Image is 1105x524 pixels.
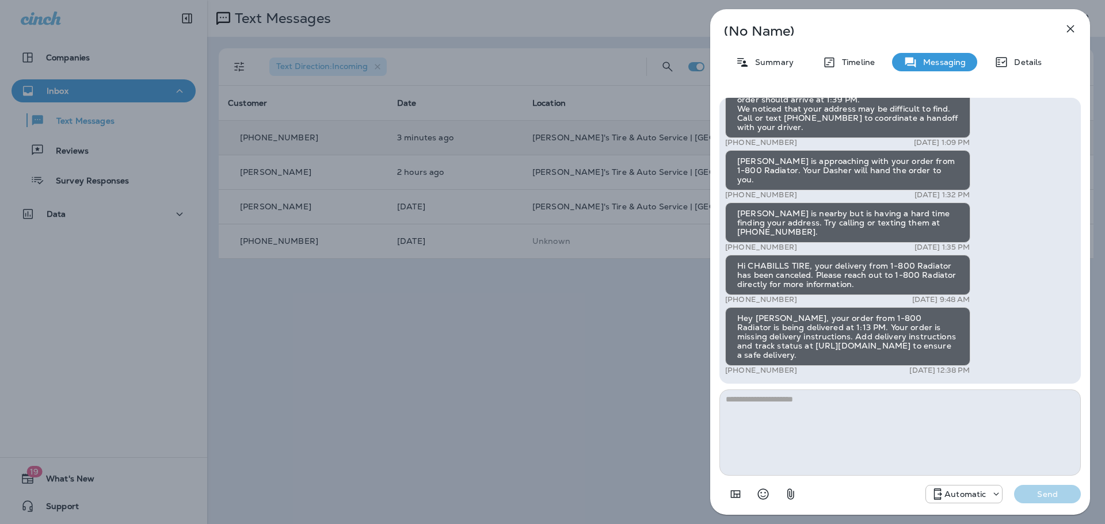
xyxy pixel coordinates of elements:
[724,483,747,506] button: Add in a premade template
[725,150,970,190] div: [PERSON_NAME] is approaching with your order from 1-800 Radiator. Your Dasher will hand the order...
[915,190,970,200] p: [DATE] 1:32 PM
[914,138,970,147] p: [DATE] 1:09 PM
[912,295,970,304] p: [DATE] 9:48 AM
[725,202,970,243] div: [PERSON_NAME] is nearby but is having a hard time finding your address. Try calling or texting th...
[725,295,797,304] p: [PHONE_NUMBER]
[944,489,986,499] p: Automatic
[752,483,775,506] button: Select an emoji
[1008,58,1042,67] p: Details
[725,307,970,366] div: Hey [PERSON_NAME], your order from 1-800 Radiator is being delivered at 1:13 PM. Your order is mi...
[909,366,970,375] p: [DATE] 12:38 PM
[725,255,970,295] div: Hi CHABILLS TIRE, your delivery from 1-800 Radiator has been canceled. Please reach out to 1-800 ...
[836,58,875,67] p: Timeline
[725,138,797,147] p: [PHONE_NUMBER]
[749,58,794,67] p: Summary
[725,79,970,138] div: Your delivery driver has picked up your order! The order should arrive at 1:39 PM. We noticed tha...
[725,243,797,252] p: [PHONE_NUMBER]
[724,26,1038,36] p: (No Name)
[917,58,966,67] p: Messaging
[725,366,797,375] p: [PHONE_NUMBER]
[725,190,797,200] p: [PHONE_NUMBER]
[915,243,970,252] p: [DATE] 1:35 PM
